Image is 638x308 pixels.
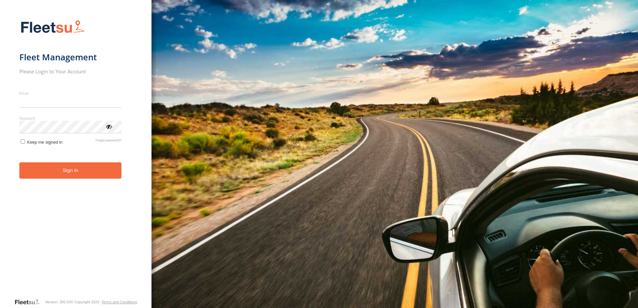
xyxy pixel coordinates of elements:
[19,162,122,179] button: Sign in
[21,139,25,144] input: Keep me signed in
[19,116,122,121] label: Password
[71,300,137,304] div: © Copyright 2025 -
[19,16,132,298] form: main
[19,68,122,75] h2: Please Login to Your Account
[14,299,45,305] a: Visit our Website
[45,300,70,304] div: Version: 305.03
[105,123,112,130] div: ViewPassword
[19,91,122,96] label: Email
[27,140,62,145] span: Keep me signed in
[95,138,121,145] a: Forgot password?
[101,300,137,304] a: Terms and Conditions
[19,52,122,63] h1: Fleet Management
[19,19,86,36] img: Fleetsu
